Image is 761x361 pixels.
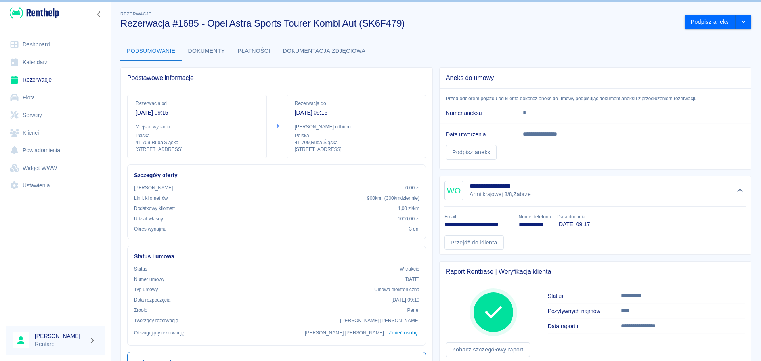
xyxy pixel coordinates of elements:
p: Email [444,213,512,220]
p: Obsługujący rezerwację [134,329,184,336]
h6: Numer aneksu [446,109,510,117]
p: Polska [295,132,418,139]
button: Zmień osobę [387,327,419,339]
a: Renthelp logo [6,6,59,19]
a: Kalendarz [6,53,105,71]
p: [DATE] [404,276,419,283]
a: Widget WWW [6,159,105,177]
p: Rezerwacja od [136,100,258,107]
a: Przejdź do klienta [444,235,504,250]
p: Data rozpoczęcia [134,296,170,304]
h6: Status i umowa [134,252,419,261]
p: [DATE] 09:19 [391,296,419,304]
p: 3 dni [409,225,419,233]
p: 1000,00 zł [398,215,419,222]
p: 1,00 zł /km [398,205,419,212]
p: [DATE] 09:17 [557,220,590,229]
span: ( 300 km dziennie ) [384,195,419,201]
button: Ukryj szczegóły [734,185,747,196]
button: Płatności [231,42,277,61]
p: Limit kilometrów [134,195,168,202]
h6: Status [548,292,621,300]
p: W trakcie [400,265,419,273]
p: Umowa elektroniczna [374,286,419,293]
a: Klienci [6,124,105,142]
a: Flota [6,89,105,107]
p: [PERSON_NAME] [PERSON_NAME] [305,329,384,336]
p: [DATE] 09:15 [136,109,258,117]
p: 0,00 zł [405,184,419,191]
span: Aneks do umowy [446,74,745,82]
p: 41-709 , Ruda Śląska [295,139,418,146]
p: Typ umowy [134,286,158,293]
p: [STREET_ADDRESS] [136,146,258,153]
a: Podpisz aneks [446,145,497,160]
span: Podstawowe informacje [127,74,426,82]
p: Polska [136,132,258,139]
h6: [PERSON_NAME] [35,332,86,340]
p: [PERSON_NAME] [134,184,173,191]
p: Status [134,265,147,273]
a: Rezerwacje [6,71,105,89]
p: [STREET_ADDRESS] [295,146,418,153]
button: Dokumentacja zdjęciowa [277,42,372,61]
h6: Data utworzenia [446,130,510,138]
button: Dokumenty [182,42,231,61]
button: Zwiń nawigację [93,9,105,19]
p: 41-709 , Ruda Śląska [136,139,258,146]
p: Żrodło [134,307,147,314]
img: Renthelp logo [10,6,59,19]
p: [PERSON_NAME] [PERSON_NAME] [340,317,419,324]
p: Rezerwacja do [295,100,418,107]
button: Podpisz aneks [685,15,736,29]
h3: Rezerwacja #1685 - Opel Astra Sports Tourer Kombi Aut (SK6F479) [120,18,678,29]
p: Panel [407,307,420,314]
h6: Pozytywnych najmów [548,307,621,315]
p: Okres wynajmu [134,225,166,233]
h6: Szczegóły oferty [134,171,419,180]
p: Numer umowy [134,276,164,283]
p: Tworzący rezerwację [134,317,178,324]
h6: Data raportu [548,322,621,330]
button: Podsumowanie [120,42,182,61]
p: 900 km [367,195,419,202]
div: WO [444,181,463,200]
p: Miejsce wydania [136,123,258,130]
p: Numer telefonu [519,213,551,220]
p: Udział własny [134,215,163,222]
p: Data dodania [557,213,590,220]
p: [DATE] 09:15 [295,109,418,117]
p: Dodatkowy kilometr [134,205,175,212]
a: Ustawienia [6,177,105,195]
span: Rezerwacje [120,11,151,16]
p: Armi krajowej 3/8 , Zabrze [470,190,532,199]
button: drop-down [736,15,751,29]
a: Powiadomienia [6,141,105,159]
span: Raport Rentbase | Weryfikacja klienta [446,268,745,276]
a: Zobacz szczegółowy raport [446,342,530,357]
p: Rentaro [35,340,86,348]
a: Serwisy [6,106,105,124]
a: Dashboard [6,36,105,53]
p: Przed odbiorem pojazdu od klienta dokończ aneks do umowy podpisując dokument aneksu z przedłużeni... [440,95,751,102]
p: [PERSON_NAME] odbioru [295,123,418,130]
